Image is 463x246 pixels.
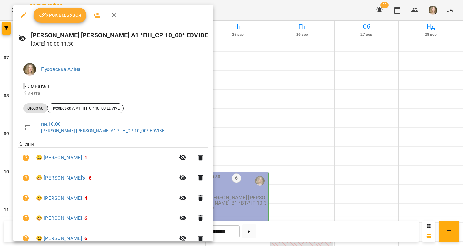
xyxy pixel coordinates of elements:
button: Візит ще не сплачено. Додати оплату? [18,211,34,226]
a: 😀 [PERSON_NAME]'я [36,174,86,182]
span: - Кімната 1 [23,83,52,89]
a: 😀 [PERSON_NAME] [36,194,82,202]
a: Пуховська Аліна [41,66,81,72]
button: Візит ще не сплачено. Додати оплату? [18,170,34,186]
a: пн , 10:00 [41,121,61,127]
a: [PERSON_NAME] [PERSON_NAME] А1 *ПН_СР 10_00* EDVIBE [41,128,165,133]
button: Урок відбувся [34,8,87,23]
a: 😀 [PERSON_NAME] [36,235,82,242]
span: Урок відбувся [39,11,82,19]
a: 😀 [PERSON_NAME] [36,214,82,222]
span: 4 [84,195,87,201]
h6: [PERSON_NAME] [PERSON_NAME] А1 *ПН_СР 10_00* EDVIBE [31,30,208,40]
span: 6 [84,215,87,221]
div: Пуховська А А1 ПН_СР 10_00 EDVIVE [47,103,124,113]
span: Пуховська А А1 ПН_СР 10_00 EDVIVE [47,105,123,111]
p: [DATE] 10:00 - 11:30 [31,40,208,48]
button: Візит ще не сплачено. Додати оплату? [18,231,34,246]
img: 08679fde8b52750a6ba743e232070232.png [23,63,36,76]
span: 6 [89,175,91,181]
span: 6 [84,235,87,241]
a: 😀 [PERSON_NAME] [36,154,82,161]
p: Кімната [23,90,203,97]
span: Group 90 [23,105,47,111]
span: 1 [84,155,87,161]
button: Візит ще не сплачено. Додати оплату? [18,191,34,206]
button: Візит ще не сплачено. Додати оплату? [18,150,34,165]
